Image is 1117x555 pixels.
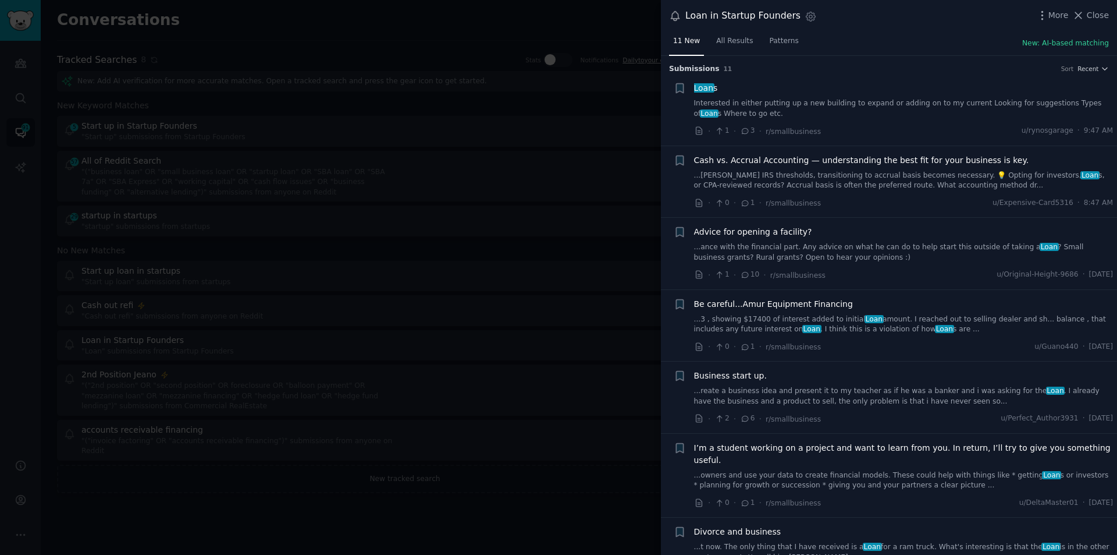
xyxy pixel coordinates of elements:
[694,298,853,310] a: Be careful...Amur Equipment Financing
[694,370,767,382] a: Business start up.
[935,325,954,333] span: Loan
[1048,9,1069,22] span: More
[1084,126,1113,136] span: 9:47 AM
[770,271,826,280] span: r/smallbusiness
[712,32,757,56] a: All Results
[694,154,1029,167] a: Cash vs. Accrual Accounting — understanding the best fit for your business is key.
[1077,198,1080,208] span: ·
[1089,270,1113,280] span: [DATE]
[708,341,710,353] span: ·
[766,128,821,136] span: r/smallbusiness
[997,270,1078,280] span: u/Original-Height-9686
[694,386,1114,406] a: ...reate a business idea and present it to my teacher as if he was a banker and i was asking for ...
[708,269,710,281] span: ·
[1042,471,1061,479] span: Loan
[714,498,729,508] span: 0
[716,36,753,47] span: All Results
[740,270,759,280] span: 10
[863,543,882,551] span: Loan
[865,315,884,323] span: Loan
[1077,126,1080,136] span: ·
[1019,498,1079,508] span: u/DeltaMaster01
[1077,65,1109,73] button: Recent
[759,413,762,425] span: ·
[740,413,755,424] span: 6
[694,171,1114,191] a: ...[PERSON_NAME] IRS thresholds, transitioning to accrual basis becomes necessary. 💡 Opting for i...
[714,342,729,352] span: 0
[993,198,1073,208] span: u/Expensive-Card5316
[770,36,799,47] span: Patterns
[694,526,781,538] a: Divorce and business
[1080,171,1100,179] span: Loan
[763,269,766,281] span: ·
[1087,9,1109,22] span: Close
[714,126,729,136] span: 1
[734,197,736,209] span: ·
[766,499,821,507] span: r/smallbusiness
[708,413,710,425] span: ·
[694,471,1114,491] a: ...owners and use your data to create financial models. These could help with things like * getti...
[1034,342,1078,352] span: u/Guano440
[1084,198,1113,208] span: 8:47 AM
[673,36,700,47] span: 11 New
[759,197,762,209] span: ·
[740,126,755,136] span: 3
[708,497,710,509] span: ·
[1001,413,1078,424] span: u/Perfect_Author3931
[734,125,736,137] span: ·
[669,64,720,75] span: Submission s
[1083,342,1085,352] span: ·
[694,82,718,94] a: Loans
[1041,543,1061,551] span: Loan
[1089,413,1113,424] span: [DATE]
[766,199,821,207] span: r/smallbusiness
[694,98,1114,119] a: Interested in either putting up a new building to expand or adding on to my current Looking for s...
[694,442,1114,466] a: I’m a student working on a project and want to learn from you. In return, I’ll try to give you so...
[1089,498,1113,508] span: [DATE]
[714,198,729,208] span: 0
[740,498,755,508] span: 1
[714,270,729,280] span: 1
[694,314,1114,335] a: ...3 , showing $17400 of interest added to initialLoanamount. I reached out to selling dealer and...
[1089,342,1113,352] span: [DATE]
[708,197,710,209] span: ·
[694,242,1114,263] a: ...ance with the financial part. Any advice on what he can do to help start this outside of takin...
[740,198,755,208] span: 1
[694,82,718,94] span: s
[724,65,732,72] span: 11
[802,325,821,333] span: Loan
[1046,387,1065,395] span: Loan
[714,413,729,424] span: 2
[1036,9,1069,22] button: More
[669,32,704,56] a: 11 New
[694,226,812,238] a: Advice for opening a facility?
[1083,498,1085,508] span: ·
[734,269,736,281] span: ·
[759,341,762,353] span: ·
[700,109,719,118] span: Loan
[766,32,803,56] a: Patterns
[734,413,736,425] span: ·
[1083,413,1085,424] span: ·
[1083,270,1085,280] span: ·
[766,343,821,351] span: r/smallbusiness
[759,497,762,509] span: ·
[685,9,801,23] div: Loan in Startup Founders
[734,341,736,353] span: ·
[1022,38,1109,49] button: New: AI-based matching
[1077,65,1098,73] span: Recent
[693,83,714,93] span: Loan
[759,125,762,137] span: ·
[740,342,755,352] span: 1
[1061,65,1074,73] div: Sort
[1040,243,1059,251] span: Loan
[766,415,821,423] span: r/smallbusiness
[1072,9,1109,22] button: Close
[708,125,710,137] span: ·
